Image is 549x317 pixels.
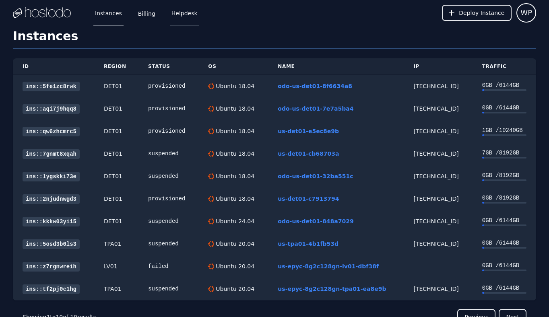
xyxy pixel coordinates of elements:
[104,285,129,293] div: TPA01
[214,262,254,270] div: Ubuntu 20.04
[13,58,94,75] th: ID
[208,151,214,157] img: Ubuntu 18.04
[148,195,189,203] div: provisioned
[459,9,504,17] span: Deploy Instance
[13,7,71,19] img: Logo
[413,195,462,203] div: [TECHNICAL_ID]
[148,150,189,158] div: suspended
[413,82,462,90] div: [TECHNICAL_ID]
[23,194,80,204] a: ins::2njudnwgd3
[208,83,214,89] img: Ubuntu 18.04
[413,150,462,158] div: [TECHNICAL_ID]
[208,106,214,112] img: Ubuntu 18.04
[198,58,268,75] th: OS
[23,217,80,226] a: ins::kkkw03yi15
[214,172,254,180] div: Ubuntu 18.04
[94,58,138,75] th: Region
[13,29,536,49] h1: Instances
[148,105,189,113] div: provisioned
[214,150,254,158] div: Ubuntu 18.04
[23,172,80,181] a: ins::lygskki73e
[23,262,80,272] a: ins::z7rgnwreih
[413,217,462,225] div: [TECHNICAL_ID]
[23,239,80,249] a: ins::5osd3b0ls3
[413,240,462,248] div: [TECHNICAL_ID]
[473,58,536,75] th: Traffic
[23,127,80,136] a: ins::qw6zhcmrc5
[482,104,526,112] div: 0 GB / 6144 GB
[482,171,526,179] div: 0 GB / 8192 GB
[482,261,526,270] div: 0 GB / 6144 GB
[104,105,129,113] div: DET01
[404,58,472,75] th: IP
[148,262,189,270] div: failed
[214,105,254,113] div: Ubuntu 18.04
[148,217,189,225] div: suspended
[278,128,339,134] a: us-det01-e5ec8e9b
[208,241,214,247] img: Ubuntu 20.04
[520,7,532,19] span: WP
[278,196,339,202] a: us-det01-c7913794
[104,172,129,180] div: DET01
[104,217,129,225] div: DET01
[104,240,129,248] div: TPA01
[482,126,526,134] div: 1 GB / 10240 GB
[104,82,129,90] div: DET01
[482,149,526,157] div: 7 GB / 8192 GB
[148,82,189,90] div: provisioned
[214,195,254,203] div: Ubuntu 18.04
[148,285,189,293] div: suspended
[214,285,254,293] div: Ubuntu 20.04
[413,105,462,113] div: [TECHNICAL_ID]
[278,286,386,292] a: us-epyc-8g2c128gn-tpa01-ea8e9b
[482,81,526,89] div: 0 GB / 6144 GB
[214,217,254,225] div: Ubuntu 24.04
[214,127,254,135] div: Ubuntu 18.04
[104,195,129,203] div: DET01
[104,150,129,158] div: DET01
[23,284,80,294] a: ins::tf2pj0c1hg
[208,173,214,179] img: Ubuntu 18.04
[278,83,352,89] a: odo-us-det01-8f6634a8
[482,194,526,202] div: 0 GB / 8192 GB
[413,127,462,135] div: [TECHNICAL_ID]
[104,127,129,135] div: DET01
[23,149,80,159] a: ins::7gnmt8xqah
[413,285,462,293] div: [TECHNICAL_ID]
[138,58,198,75] th: Status
[208,218,214,224] img: Ubuntu 24.04
[278,173,353,179] a: odo-us-det01-32ba551c
[104,262,129,270] div: LV01
[214,82,254,90] div: Ubuntu 18.04
[208,286,214,292] img: Ubuntu 20.04
[516,3,536,23] button: User menu
[208,128,214,134] img: Ubuntu 18.04
[482,284,526,292] div: 0 GB / 6144 GB
[278,263,379,270] a: us-epyc-8g2c128gn-lv01-dbf38f
[208,196,214,202] img: Ubuntu 18.04
[278,241,338,247] a: us-tpa01-4b1fb53d
[278,218,353,224] a: odo-us-det01-848a7029
[23,104,80,114] a: ins::aqi7j9hqq8
[482,216,526,224] div: 0 GB / 6144 GB
[482,239,526,247] div: 0 GB / 6144 GB
[214,240,254,248] div: Ubuntu 20.04
[413,172,462,180] div: [TECHNICAL_ID]
[278,105,353,112] a: odo-us-det01-7e7a5ba4
[208,263,214,270] img: Ubuntu 20.04
[148,127,189,135] div: provisioned
[268,58,404,75] th: Name
[148,240,189,248] div: suspended
[148,172,189,180] div: suspended
[278,150,339,157] a: us-det01-cb68703a
[442,5,512,21] button: Deploy Instance
[23,82,80,91] a: ins::5fe1zc8rwk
